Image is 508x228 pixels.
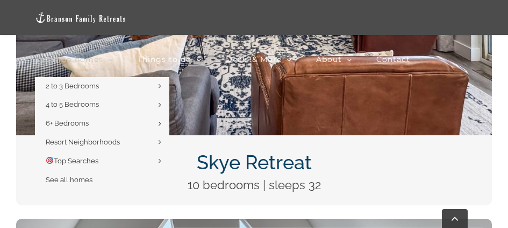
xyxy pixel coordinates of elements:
[35,133,169,152] a: Resort Neighborhoods
[46,157,53,164] img: 🎯
[197,151,312,174] a: Skye Retreat
[138,42,202,77] a: Things to do
[46,157,98,165] span: Top Searches
[35,42,113,77] a: Vacation homes
[35,77,169,96] a: 2 to 3 Bedrooms
[46,138,120,146] span: Resort Neighborhoods
[35,95,169,114] a: 4 to 5 Bedrooms
[226,42,292,77] a: Deals & More
[46,100,99,108] span: 4 to 5 Bedrooms
[35,171,169,190] a: See all homes
[226,56,282,63] span: Deals & More
[376,56,410,63] span: Contact
[46,119,89,127] span: 6+ Bedrooms
[35,11,126,24] img: Branson Family Retreats Logo
[316,56,342,63] span: About
[376,42,410,77] a: Contact
[46,82,99,90] span: 2 to 3 Bedrooms
[35,42,473,112] nav: Main Menu Sticky
[35,114,169,133] a: 6+ Bedrooms
[35,56,103,63] span: Vacation homes
[46,176,92,184] span: See all homes
[138,56,191,63] span: Things to do
[40,176,468,195] p: 10 bedrooms | sleeps 32
[316,42,352,77] a: About
[35,152,169,171] a: 🎯Top Searches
